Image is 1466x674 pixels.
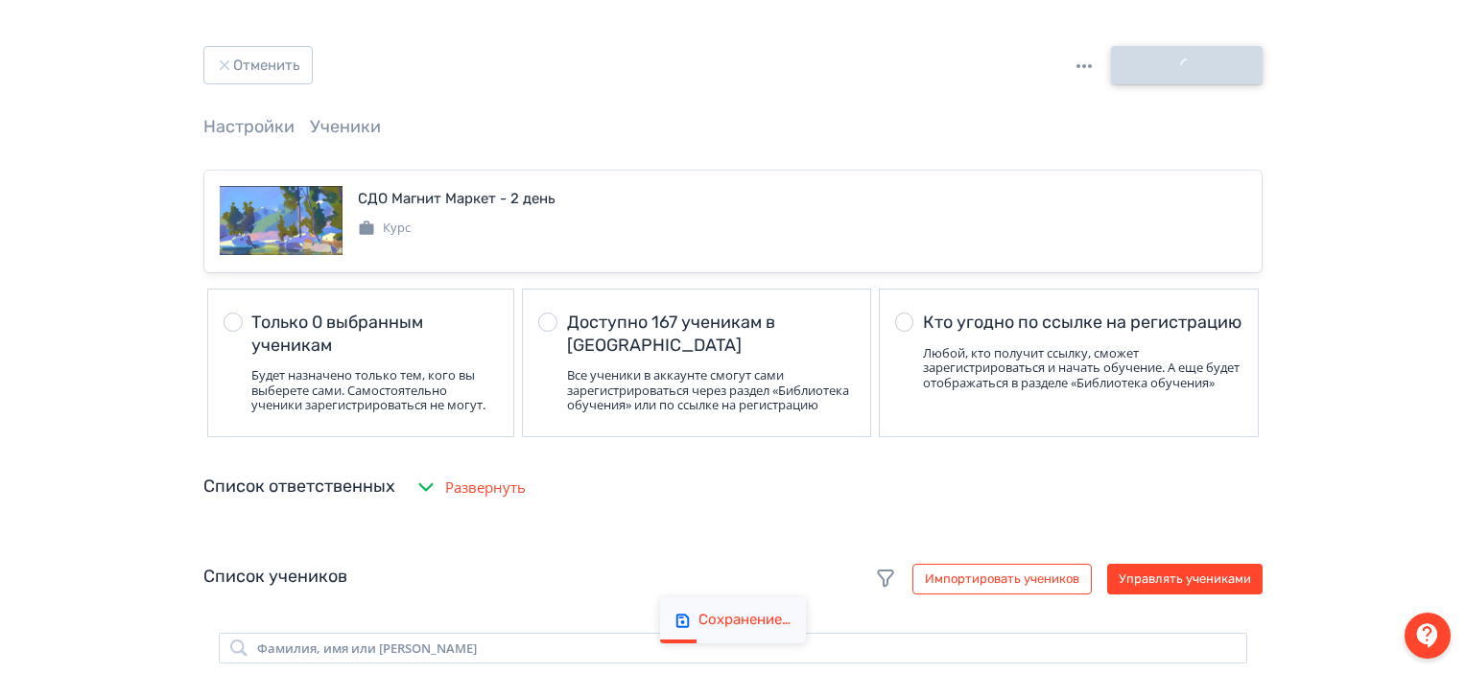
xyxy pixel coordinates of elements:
a: Ученики [310,116,381,137]
a: Настройки [203,116,295,137]
div: Любой, кто получит ссылку, сможет зарегистрироваться и начать обучение. А еще будет отображаться ... [923,346,1242,391]
div: СДО Магнит Маркет - 2 день [358,188,556,210]
button: Отменить [203,46,313,84]
div: Курс [358,219,411,238]
span: Развернуть [445,476,526,499]
div: Только 0 выбранным ученикам [251,312,498,357]
div: Будет назначено только тем, кого вы выберете сами. Самостоятельно ученики зарегистрироваться не м... [251,368,498,413]
button: Импортировать учеников [912,564,1092,594]
div: Кто угодно по ссылке на регистрацию [923,312,1242,334]
div: Список ответственных [203,474,395,500]
div: Сохранение… [698,611,791,630]
button: Развернуть [411,468,530,506]
div: Доступно 167 ученикам в [GEOGRAPHIC_DATA] [567,312,855,357]
div: Все ученики в аккаунте смогут сами зарегистрироваться через раздел «Библиотека обучения» или по с... [567,368,855,413]
button: Управлять учениками [1107,564,1263,594]
div: Список учеников [203,564,1263,594]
